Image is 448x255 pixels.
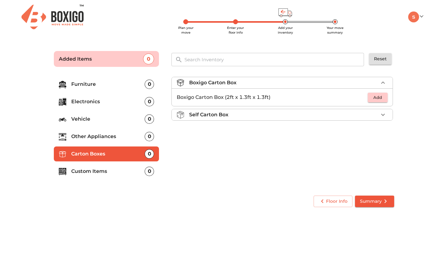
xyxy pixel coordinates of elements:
span: Your move summary [327,26,343,35]
span: Plan your move [178,26,194,35]
div: 0 [145,97,154,106]
input: Search Inventory [181,53,368,66]
p: Vehicle [71,115,145,123]
p: Furniture [71,81,145,88]
div: 0 [145,132,154,141]
p: Boxigo Carton Box (2ft x 1.3ft x 1.3ft) [177,94,368,101]
div: 0 [145,80,154,89]
img: Boxigo [21,5,84,29]
button: Floor Info [314,196,352,207]
span: Add [371,94,385,101]
div: 0 [145,149,154,159]
p: Carton Boxes [71,150,145,158]
p: Self Carton Box [189,111,228,118]
button: Summary [355,196,394,207]
img: boxigo_carton_box [177,79,184,86]
span: Reset [374,55,387,63]
p: Other Appliances [71,133,145,140]
p: Added Items [59,55,143,63]
span: Floor Info [319,197,348,205]
div: 0 [143,53,154,64]
p: Boxigo Carton Box [189,79,236,86]
button: Reset [369,53,392,65]
img: self_carton_box [177,111,184,118]
div: 0 [145,167,154,176]
span: Add your inventory [278,26,293,35]
p: Custom Items [71,168,145,175]
button: Add [368,93,388,102]
span: Enter your floor info [227,26,244,35]
div: 0 [145,114,154,124]
span: Summary [360,197,389,205]
p: Electronics [71,98,145,105]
